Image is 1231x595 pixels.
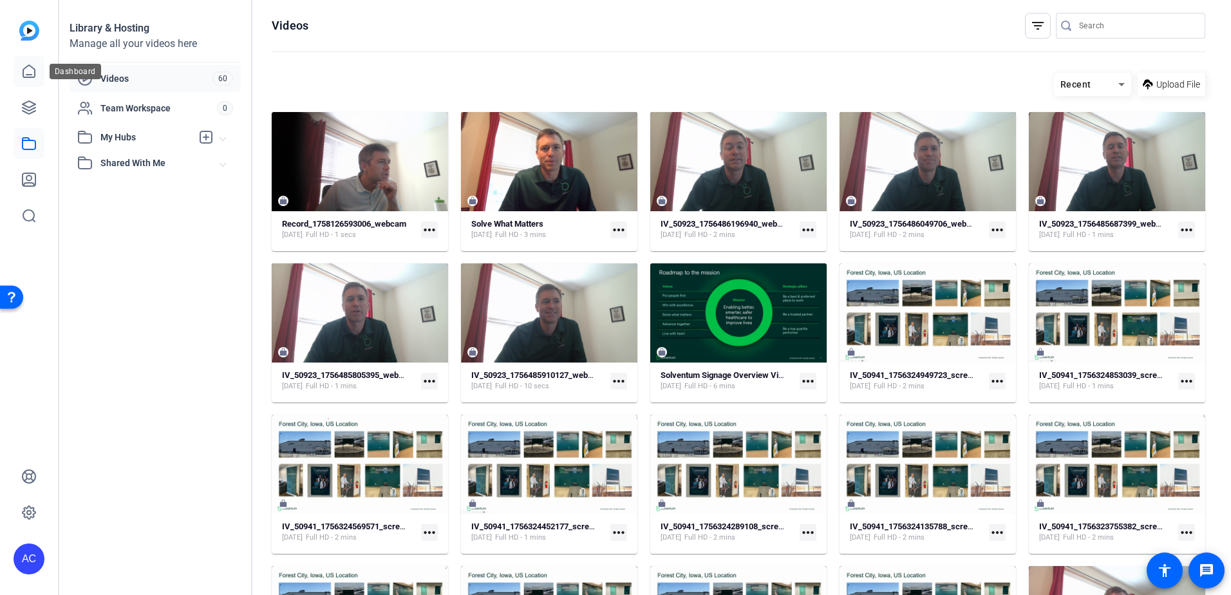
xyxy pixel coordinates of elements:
mat-icon: more_horiz [800,524,816,541]
span: Full HD - 1 mins [1063,381,1114,392]
span: Full HD - 2 mins [1063,533,1114,543]
span: [DATE] [850,230,870,240]
span: [DATE] [471,230,492,240]
a: IV_50923_1756485687399_webcam[DATE]Full HD - 1 mins [1039,219,1173,240]
span: Full HD - 3 mins [495,230,546,240]
a: IV_50923_1756486049706_webcam[DATE]Full HD - 2 mins [850,219,984,240]
span: [DATE] [661,533,681,543]
strong: IV_50941_1756324569571_screen [282,522,409,531]
span: [DATE] [661,381,681,392]
a: IV_50941_1756323755382_screen[DATE]Full HD - 2 mins [1039,522,1173,543]
span: [DATE] [282,381,303,392]
span: Full HD - 10 secs [495,381,549,392]
a: Solve What Matters[DATE]Full HD - 3 mins [471,219,605,240]
strong: IV_50923_1756485687399_webcam [1039,219,1172,229]
span: Recent [1060,79,1091,90]
span: 60 [212,71,233,86]
span: Full HD - 2 mins [874,533,925,543]
a: IV_50941_1756324289108_screen[DATE]Full HD - 2 mins [661,522,794,543]
mat-icon: more_horiz [610,222,627,238]
strong: IV_50941_1756324452177_screen [471,522,598,531]
strong: IV_50923_1756486196940_webcam [661,219,793,229]
strong: IV_50941_1756324853039_screen [1039,370,1166,380]
a: IV_50941_1756324853039_screen[DATE]Full HD - 1 mins [1039,370,1173,392]
h1: Videos [272,18,308,33]
mat-icon: more_horiz [1178,524,1195,541]
mat-icon: more_horiz [421,373,438,390]
span: Full HD - 1 mins [1063,230,1114,240]
span: Full HD - 2 mins [874,381,925,392]
mat-icon: accessibility [1157,563,1172,578]
span: Full HD - 1 mins [306,381,357,392]
img: blue-gradient.svg [19,21,39,41]
span: Shared With Me [100,156,220,170]
span: [DATE] [282,230,303,240]
span: [DATE] [1039,533,1060,543]
span: 0 [217,101,233,115]
input: Search [1079,18,1195,33]
mat-icon: more_horiz [610,524,627,541]
a: IV_50923_1756486196940_webcam[DATE]Full HD - 2 mins [661,219,794,240]
span: [DATE] [1039,230,1060,240]
span: [DATE] [850,381,870,392]
a: IV_50941_1756324569571_screen[DATE]Full HD - 2 mins [282,522,416,543]
span: Full HD - 1 secs [306,230,356,240]
span: Videos [100,72,212,85]
strong: Solve What Matters [471,219,543,229]
mat-icon: message [1199,563,1214,578]
strong: IV_50923_1756486049706_webcam [850,219,982,229]
div: Dashboard [50,64,101,79]
mat-icon: more_horiz [421,222,438,238]
span: Full HD - 2 mins [684,230,735,240]
mat-icon: more_horiz [989,222,1006,238]
span: Team Workspace [100,102,217,115]
mat-icon: more_horiz [989,373,1006,390]
mat-icon: more_horiz [1178,222,1195,238]
div: Manage all your videos here [70,36,241,52]
strong: IV_50941_1756324135788_screen [850,522,977,531]
div: Library & Hosting [70,21,241,36]
strong: IV_50941_1756324289108_screen [661,522,787,531]
mat-icon: more_horiz [800,373,816,390]
span: [DATE] [1039,381,1060,392]
strong: Record_1758126593006_webcam [282,219,406,229]
span: Full HD - 2 mins [306,533,357,543]
a: Solventum Signage Overview Video[DATE]Full HD - 6 mins [661,370,794,392]
span: Full HD - 2 mins [684,533,735,543]
strong: IV_50923_1756485805395_webcam [282,370,415,380]
span: [DATE] [850,533,870,543]
mat-icon: more_horiz [800,222,816,238]
span: Full HD - 1 mins [495,533,546,543]
mat-icon: filter_list [1030,18,1046,33]
a: IV_50941_1756324135788_screen[DATE]Full HD - 2 mins [850,522,984,543]
a: IV_50923_1756485910127_webcam[DATE]Full HD - 10 secs [471,370,605,392]
a: IV_50923_1756485805395_webcam[DATE]Full HD - 1 mins [282,370,416,392]
strong: Solventum Signage Overview Video [661,370,792,380]
a: Record_1758126593006_webcam[DATE]Full HD - 1 secs [282,219,416,240]
strong: IV_50941_1756323755382_screen [1039,522,1166,531]
span: [DATE] [471,381,492,392]
span: My Hubs [100,131,192,144]
mat-icon: more_horiz [1178,373,1195,390]
mat-icon: more_horiz [610,373,627,390]
span: [DATE] [471,533,492,543]
span: Full HD - 2 mins [874,230,925,240]
mat-icon: more_horiz [989,524,1006,541]
mat-expansion-panel-header: Shared With Me [70,150,241,176]
strong: IV_50923_1756485910127_webcam [471,370,604,380]
mat-expansion-panel-header: My Hubs [70,124,241,150]
a: IV_50941_1756324452177_screen[DATE]Full HD - 1 mins [471,522,605,543]
span: Full HD - 6 mins [684,381,735,392]
mat-icon: more_horiz [421,524,438,541]
a: IV_50941_1756324949723_screen[DATE]Full HD - 2 mins [850,370,984,392]
span: [DATE] [661,230,681,240]
span: [DATE] [282,533,303,543]
strong: IV_50941_1756324949723_screen [850,370,977,380]
span: Upload File [1156,78,1200,91]
button: Upload File [1138,73,1205,96]
div: AC [14,543,44,574]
